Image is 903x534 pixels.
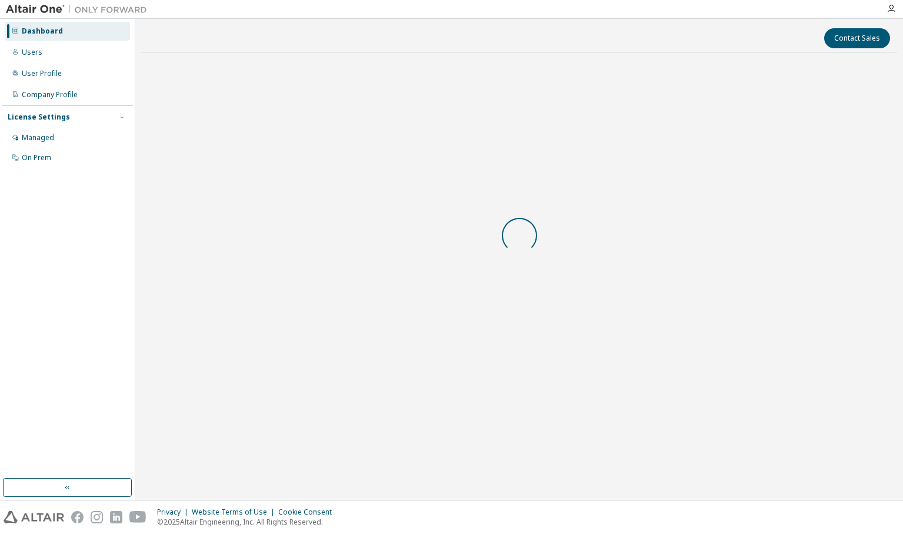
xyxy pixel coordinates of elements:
[157,508,192,517] div: Privacy
[91,511,103,523] img: instagram.svg
[278,508,339,517] div: Cookie Consent
[22,90,78,99] div: Company Profile
[22,48,42,57] div: Users
[4,511,64,523] img: altair_logo.svg
[110,511,122,523] img: linkedin.svg
[129,511,146,523] img: youtube.svg
[22,153,51,162] div: On Prem
[824,28,890,48] button: Contact Sales
[22,26,63,36] div: Dashboard
[6,4,153,15] img: Altair One
[157,517,339,527] p: © 2025 Altair Engineering, Inc. All Rights Reserved.
[22,69,62,78] div: User Profile
[71,511,84,523] img: facebook.svg
[192,508,278,517] div: Website Terms of Use
[8,112,70,122] div: License Settings
[22,133,54,142] div: Managed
